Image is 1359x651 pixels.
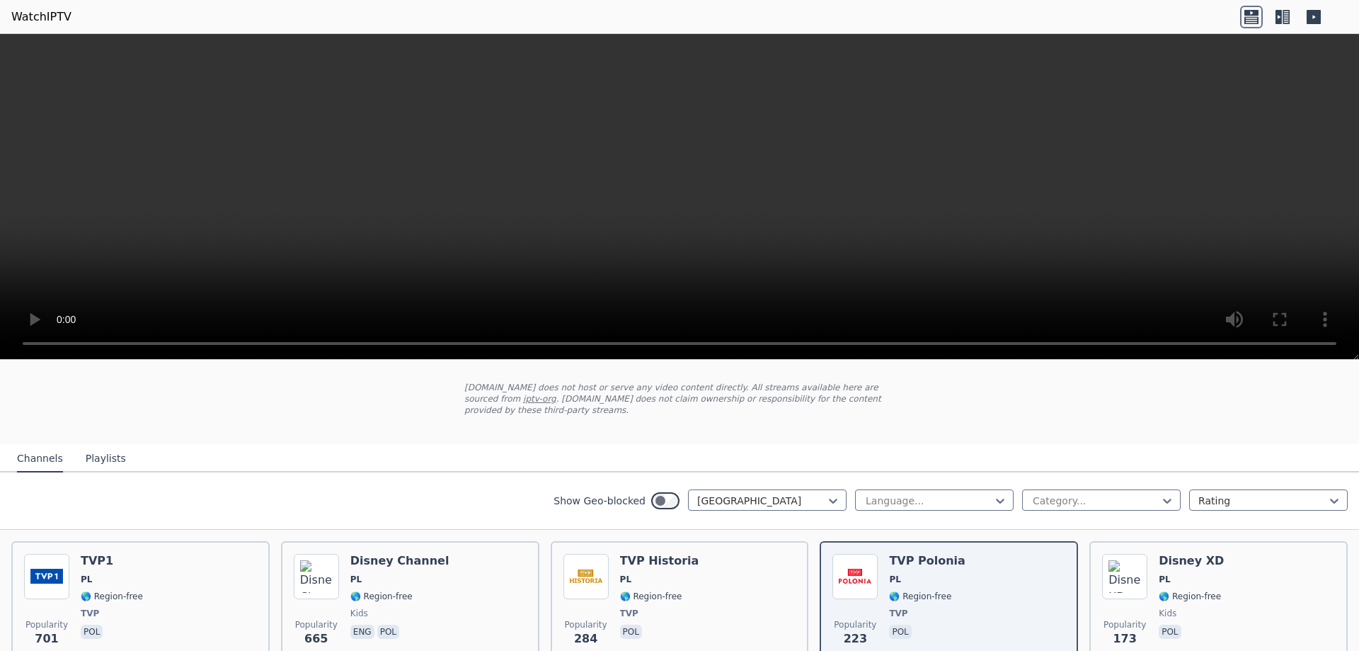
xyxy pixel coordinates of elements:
p: pol [377,625,399,639]
span: 701 [35,630,58,647]
span: Popularity [295,619,338,630]
span: Popularity [25,619,68,630]
h6: Disney Channel [350,554,449,568]
span: PL [620,574,631,585]
span: kids [350,608,368,619]
span: 🌎 Region-free [889,591,951,602]
img: TVP Polonia [832,554,878,599]
span: 284 [574,630,597,647]
span: Popularity [834,619,876,630]
img: Disney Channel [294,554,339,599]
p: [DOMAIN_NAME] does not host or serve any video content directly. All streams available here are s... [464,382,895,416]
span: 🌎 Region-free [1159,591,1221,602]
img: Disney XD [1102,554,1147,599]
span: 173 [1113,630,1136,647]
span: 🌎 Region-free [620,591,682,602]
span: PL [81,574,92,585]
h6: TVP Historia [620,554,699,568]
span: TVP [889,608,907,619]
span: TVP [620,608,638,619]
span: 🌎 Region-free [81,591,143,602]
span: Popularity [565,619,607,630]
button: Channels [17,446,63,472]
a: iptv-org [523,394,556,404]
a: WatchIPTV [11,9,71,26]
span: TVP [81,608,99,619]
span: PL [350,574,362,585]
span: Popularity [1103,619,1146,630]
h6: TVP Polonia [889,554,965,568]
h6: TVP1 [81,554,143,568]
p: pol [81,625,103,639]
p: pol [1159,625,1181,639]
h6: Disney XD [1159,554,1224,568]
img: TVP1 [24,554,69,599]
span: PL [1159,574,1170,585]
label: Show Geo-blocked [554,494,646,508]
span: PL [889,574,900,585]
span: 665 [304,630,328,647]
button: Playlists [86,446,126,472]
span: kids [1159,608,1176,619]
span: 223 [844,630,867,647]
p: eng [350,625,374,639]
p: pol [620,625,642,639]
p: pol [889,625,911,639]
span: 🌎 Region-free [350,591,413,602]
img: TVP Historia [563,554,609,599]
